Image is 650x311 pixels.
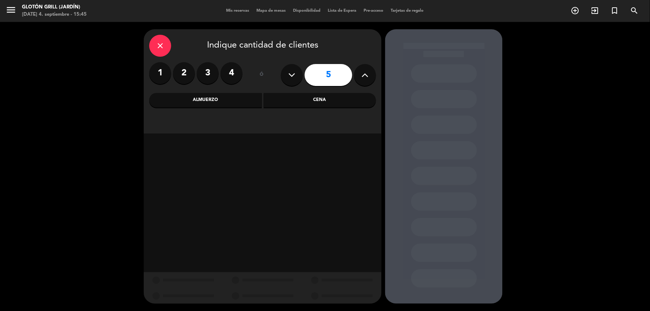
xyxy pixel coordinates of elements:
[5,4,16,18] button: menu
[630,6,639,15] i: search
[591,6,600,15] i: exit_to_app
[197,62,219,84] label: 3
[289,9,324,13] span: Disponibilidad
[250,62,274,88] div: ó
[387,9,428,13] span: Tarjetas de regalo
[5,4,16,15] i: menu
[149,62,171,84] label: 1
[571,6,580,15] i: add_circle_outline
[22,4,87,11] div: Glotón Grill (Jardín)
[253,9,289,13] span: Mapa de mesas
[173,62,195,84] label: 2
[610,6,619,15] i: turned_in_not
[22,11,87,18] div: [DATE] 4. septiembre - 15:45
[264,93,376,108] div: Cena
[324,9,360,13] span: Lista de Espera
[149,35,376,57] div: Indique cantidad de clientes
[360,9,387,13] span: Pre-acceso
[156,41,165,50] i: close
[221,62,243,84] label: 4
[149,93,262,108] div: Almuerzo
[222,9,253,13] span: Mis reservas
